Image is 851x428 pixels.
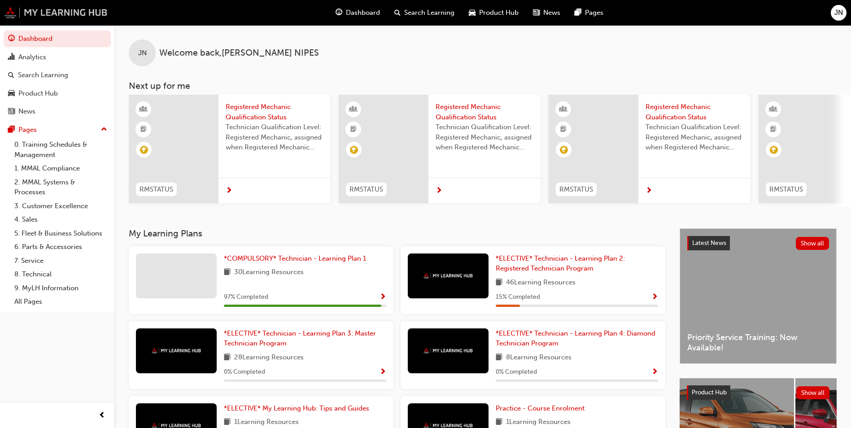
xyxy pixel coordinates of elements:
span: learningRecordVerb_ACHIEVE-icon [350,146,358,154]
a: Product Hub [4,85,111,102]
a: Product HubShow all [687,385,829,400]
span: book-icon [224,267,231,278]
span: Welcome back , [PERSON_NAME] NIPES [159,48,319,58]
button: JN [831,5,847,21]
span: Pages [585,8,603,18]
a: All Pages [11,295,111,309]
button: Show Progress [380,292,386,303]
span: learningResourceType_INSTRUCTOR_LED-icon [140,104,147,115]
div: Product Hub [18,88,58,99]
span: up-icon [101,124,107,135]
a: *ELECTIVE* Technician - Learning Plan 2: Registered Technician Program [496,253,658,274]
a: Latest NewsShow all [687,236,829,250]
span: Registered Mechanic Qualification Status [436,102,533,122]
span: chart-icon [8,53,15,61]
img: mmal [423,348,473,354]
span: 28 Learning Resources [234,352,304,363]
span: Search Learning [404,8,454,18]
span: learningRecordVerb_ACHIEVE-icon [770,146,778,154]
span: next-icon [226,187,232,195]
span: book-icon [496,277,502,288]
span: *ELECTIVE* Technician - Learning Plan 2: Registered Technician Program [496,254,625,273]
span: Technician Qualification Level: Registered Mechanic, assigned when Registered Mechanic modules ha... [226,122,323,153]
div: Search Learning [18,70,68,80]
span: *ELECTIVE* Technician - Learning Plan 3: Master Technician Program [224,329,376,348]
span: News [543,8,560,18]
span: 8 Learning Resources [506,352,572,363]
a: *ELECTIVE* Technician - Learning Plan 4: Diamond Technician Program [496,328,658,349]
span: booktick-icon [350,124,357,135]
span: car-icon [8,90,15,98]
a: 7. Service [11,254,111,268]
span: Product Hub [479,8,519,18]
button: Show Progress [651,292,658,303]
a: News [4,103,111,120]
a: Analytics [4,49,111,66]
span: guage-icon [336,7,342,18]
button: DashboardAnalyticsSearch LearningProduct HubNews [4,29,111,122]
span: next-icon [646,187,652,195]
span: Registered Mechanic Qualification Status [646,102,743,122]
span: Technician Qualification Level: Registered Mechanic, assigned when Registered Mechanic modules ha... [646,122,743,153]
span: learningRecordVerb_ACHIEVE-icon [140,146,148,154]
a: 6. Parts & Accessories [11,240,111,254]
span: 46 Learning Resources [506,277,576,288]
span: Product Hub [692,389,727,396]
span: booktick-icon [560,124,567,135]
span: RMSTATUS [349,184,383,195]
span: *COMPULSORY* Technician - Learning Plan 1 [224,254,366,262]
img: mmal [4,7,108,18]
span: search-icon [394,7,401,18]
span: learningRecordVerb_ACHIEVE-icon [560,146,568,154]
span: guage-icon [8,35,15,43]
span: 1 Learning Resources [506,417,571,428]
div: News [18,106,35,117]
span: Show Progress [651,293,658,301]
a: RMSTATUSRegistered Mechanic Qualification StatusTechnician Qualification Level: Registered Mechan... [549,95,751,203]
span: Dashboard [346,8,380,18]
h3: My Learning Plans [129,228,665,239]
a: guage-iconDashboard [328,4,387,22]
span: 0 % Completed [224,367,265,377]
span: JN [834,8,843,18]
span: learningResourceType_INSTRUCTOR_LED-icon [560,104,567,115]
span: *ELECTIVE* My Learning Hub: Tips and Guides [224,404,369,412]
a: RMSTATUSRegistered Mechanic Qualification StatusTechnician Qualification Level: Registered Mechan... [339,95,541,203]
span: news-icon [533,7,540,18]
span: 30 Learning Resources [234,267,304,278]
span: Practice - Course Enrolment [496,404,585,412]
a: 4. Sales [11,213,111,227]
span: search-icon [8,71,14,79]
span: 0 % Completed [496,367,537,377]
a: 5. Fleet & Business Solutions [11,227,111,240]
span: 15 % Completed [496,292,540,302]
a: Practice - Course Enrolment [496,403,588,414]
button: Pages [4,122,111,138]
span: 1 Learning Resources [234,417,299,428]
span: Show Progress [380,293,386,301]
a: 3. Customer Excellence [11,199,111,213]
a: *ELECTIVE* Technician - Learning Plan 3: Master Technician Program [224,328,386,349]
button: Show Progress [380,367,386,378]
span: pages-icon [575,7,581,18]
span: Registered Mechanic Qualification Status [226,102,323,122]
button: Show Progress [651,367,658,378]
a: 0. Training Schedules & Management [11,138,111,162]
div: Pages [18,125,37,135]
a: 2. MMAL Systems & Processes [11,175,111,199]
span: book-icon [224,352,231,363]
span: Show Progress [380,368,386,376]
span: RMSTATUS [769,184,803,195]
span: Show Progress [651,368,658,376]
a: news-iconNews [526,4,567,22]
span: booktick-icon [140,124,147,135]
img: mmal [423,273,473,279]
span: booktick-icon [770,124,777,135]
h3: Next up for me [114,81,851,91]
span: book-icon [496,417,502,428]
a: pages-iconPages [567,4,611,22]
img: mmal [152,348,201,354]
a: 8. Technical [11,267,111,281]
a: *COMPULSORY* Technician - Learning Plan 1 [224,253,370,264]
